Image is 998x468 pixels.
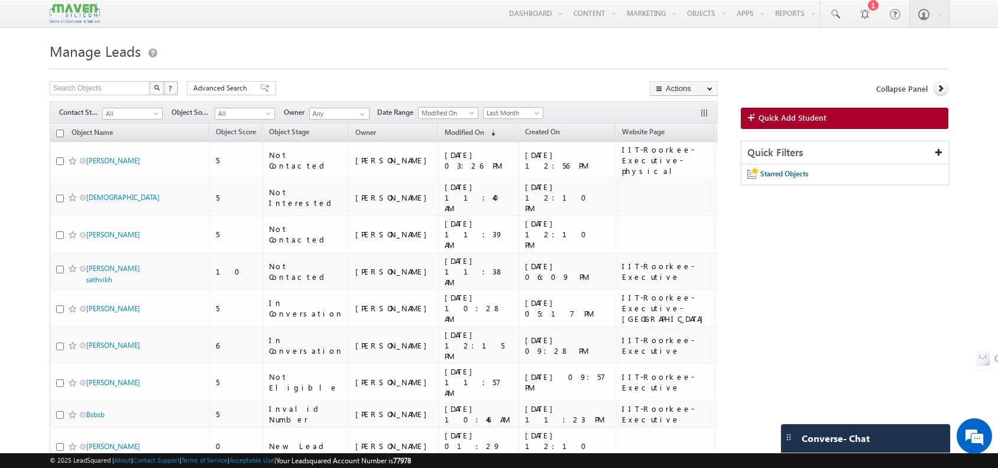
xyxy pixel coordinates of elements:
[525,335,611,356] div: [DATE] 09:28 PM
[50,41,141,60] span: Manage Leads
[622,335,709,356] div: IIT-Roorkee-Executive
[439,125,501,141] a: Modified On (sorted descending)
[616,125,670,141] a: Website Page
[622,404,709,425] div: IIT-Roorkee-Executive
[355,229,433,240] div: [PERSON_NAME]
[355,441,433,451] div: [PERSON_NAME]
[216,155,257,166] div: 5
[269,372,344,393] div: Not Eligible
[269,441,344,451] div: New Lead
[171,107,215,118] span: Object Source
[759,112,827,123] span: Quick Add Student
[182,456,228,464] a: Terms of Service
[445,150,513,171] div: [DATE] 03:26 PM
[486,128,495,138] span: (sorted descending)
[216,192,257,203] div: 5
[445,292,513,324] div: [DATE] 10:28 AM
[445,366,513,398] div: [DATE] 11:57 AM
[229,456,274,464] a: Acceptable Use
[525,404,611,425] div: [DATE] 11:23 PM
[741,108,948,129] a: Quick Add Student
[284,107,309,118] span: Owner
[393,456,411,465] span: 77978
[354,108,368,120] a: Show All Items
[784,433,793,442] img: carter-drag
[525,430,611,462] div: [DATE] 12:10 PM
[102,108,163,120] a: All
[525,127,560,136] span: Created On
[114,456,131,464] a: About
[86,378,140,387] a: [PERSON_NAME]
[525,150,611,171] div: [DATE] 12:56 PM
[355,192,433,203] div: [PERSON_NAME]
[715,125,775,141] a: Program Name
[525,372,611,393] div: [DATE] 09:57 PM
[276,456,411,465] span: Your Leadsquared Account Number is
[56,130,64,137] input: Check all records
[215,108,271,119] span: All
[216,409,257,419] div: 5
[216,441,257,451] div: 0
[216,229,257,240] div: 5
[216,303,257,314] div: 5
[263,125,315,141] a: Object Stage
[216,377,257,388] div: 5
[622,372,709,393] div: IIT-Roorkee-Executive
[309,108,370,120] input: Type to Search
[269,335,344,356] div: In Conversation
[269,261,344,282] div: Not Contacted
[355,409,433,419] div: [PERSON_NAME]
[445,256,513,288] div: [DATE] 11:38 AM
[216,266,257,277] div: 10
[86,442,140,451] a: [PERSON_NAME]
[622,127,665,136] span: Website Page
[269,404,344,425] div: Invalid Number
[445,404,513,425] div: [DATE] 10:46 AM
[355,303,433,314] div: [PERSON_NAME]
[59,107,102,118] span: Contact Stage
[445,330,513,362] div: [DATE] 12:15 PM
[525,298,611,319] div: [DATE] 05:17 PM
[483,107,543,119] a: Last Month
[66,126,119,141] a: Object Name
[133,456,180,464] a: Contact Support
[484,108,540,118] span: Last Month
[216,340,257,351] div: 6
[86,264,140,284] a: [PERSON_NAME] sathvikh
[86,304,140,313] a: [PERSON_NAME]
[445,430,513,462] div: [DATE] 01:29 PM
[269,224,344,245] div: Not Contacted
[525,218,611,250] div: [DATE] 12:10 PM
[355,266,433,277] div: [PERSON_NAME]
[650,81,718,96] button: Actions
[269,150,344,171] div: Not Contacted
[622,144,709,176] div: IIT-Roorkee-Executive-physical
[622,292,709,324] div: IIT-Roorkee-Executive-[GEOGRAPHIC_DATA]
[355,128,376,137] span: Owner
[519,125,566,141] a: Created On
[50,3,99,24] img: Custom Logo
[210,125,262,141] a: Object Score
[525,261,611,282] div: [DATE] 06:09 PM
[760,169,808,178] span: Starred Objects
[741,141,949,164] div: Quick Filters
[876,83,928,94] span: Collapse Panel
[86,193,160,202] a: [DEMOGRAPHIC_DATA]
[445,182,513,214] div: [DATE] 11:40 AM
[445,218,513,250] div: [DATE] 11:39 AM
[154,85,160,91] img: Search
[419,108,475,118] span: Modified On
[269,298,344,319] div: In Conversation
[355,340,433,351] div: [PERSON_NAME]
[215,108,275,120] a: All
[418,107,478,119] a: Modified On
[103,108,159,119] span: All
[86,156,140,165] a: [PERSON_NAME]
[164,81,178,95] button: ?
[525,182,611,214] div: [DATE] 12:10 PM
[216,127,256,136] span: Object Score
[802,433,870,444] span: Converse - Chat
[169,83,174,93] span: ?
[193,83,251,93] span: Advanced Search
[269,187,344,208] div: Not Interested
